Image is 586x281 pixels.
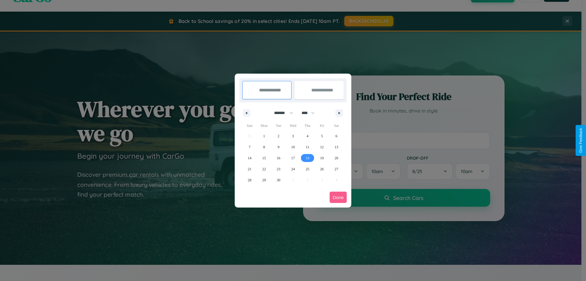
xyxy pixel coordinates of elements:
button: 17 [286,153,300,164]
span: 17 [291,153,295,164]
button: 13 [329,142,344,153]
span: 2 [278,131,280,142]
span: 7 [249,142,251,153]
button: 22 [257,164,271,175]
button: 5 [315,131,329,142]
span: 29 [262,175,266,186]
button: 30 [271,175,286,186]
span: 10 [291,142,295,153]
button: 2 [271,131,286,142]
button: 16 [271,153,286,164]
span: 23 [277,164,280,175]
button: 19 [315,153,329,164]
span: 12 [320,142,324,153]
button: Done [330,192,347,203]
span: 16 [277,153,280,164]
span: 4 [306,131,308,142]
span: 20 [335,153,338,164]
button: 18 [300,153,315,164]
button: 21 [242,164,257,175]
span: Mon [257,121,271,131]
span: Tue [271,121,286,131]
span: 3 [292,131,294,142]
span: 11 [306,142,309,153]
span: Wed [286,121,300,131]
span: 27 [335,164,338,175]
button: 11 [300,142,315,153]
button: 26 [315,164,329,175]
button: 6 [329,131,344,142]
button: 20 [329,153,344,164]
span: 24 [291,164,295,175]
button: 28 [242,175,257,186]
button: 7 [242,142,257,153]
button: 3 [286,131,300,142]
span: Sun [242,121,257,131]
button: 9 [271,142,286,153]
button: 23 [271,164,286,175]
span: 8 [263,142,265,153]
button: 12 [315,142,329,153]
span: 9 [278,142,280,153]
span: Sat [329,121,344,131]
span: 6 [335,131,337,142]
span: Thu [300,121,315,131]
button: 29 [257,175,271,186]
span: 28 [248,175,251,186]
button: 27 [329,164,344,175]
button: 8 [257,142,271,153]
span: 18 [306,153,309,164]
button: 25 [300,164,315,175]
button: 14 [242,153,257,164]
span: 5 [321,131,323,142]
span: 22 [262,164,266,175]
span: 19 [320,153,324,164]
span: 15 [262,153,266,164]
button: 4 [300,131,315,142]
div: Give Feedback [579,128,583,153]
span: 1 [263,131,265,142]
span: 14 [248,153,251,164]
span: 21 [248,164,251,175]
span: Fri [315,121,329,131]
button: 24 [286,164,300,175]
span: 30 [277,175,280,186]
span: 13 [335,142,338,153]
span: 25 [306,164,309,175]
span: 26 [320,164,324,175]
button: 15 [257,153,271,164]
button: 10 [286,142,300,153]
button: 1 [257,131,271,142]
